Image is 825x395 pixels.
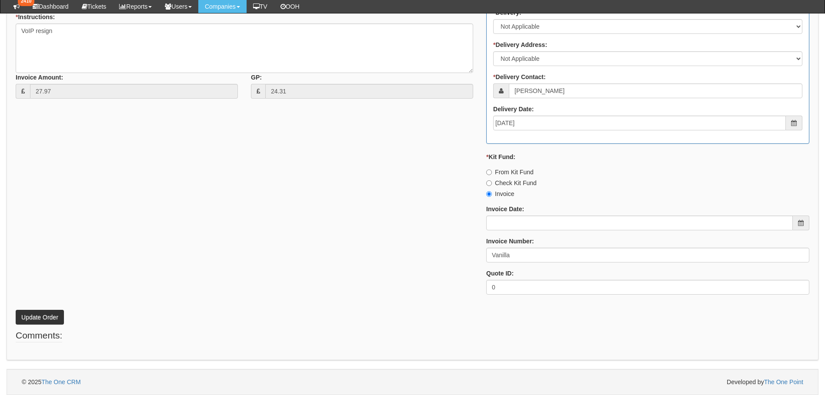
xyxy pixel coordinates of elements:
[493,73,546,81] label: Delivery Contact:
[486,189,514,198] label: Invoice
[486,153,515,161] label: Kit Fund:
[16,13,55,21] label: Instructions:
[764,378,803,385] a: The One Point
[486,169,492,175] input: From Kit Fund
[486,179,537,187] label: Check Kit Fund
[486,237,534,246] label: Invoice Number:
[16,329,62,342] legend: Comments:
[486,269,514,278] label: Quote ID:
[493,40,547,49] label: Delivery Address:
[493,105,534,113] label: Delivery Date:
[486,205,524,213] label: Invoice Date:
[41,378,80,385] a: The One CRM
[727,378,803,386] span: Developed by
[486,180,492,186] input: Check Kit Fund
[16,23,473,73] textarea: VoIP resign
[16,73,63,82] label: Invoice Amount:
[486,191,492,197] input: Invoice
[16,310,64,325] button: Update Order
[22,378,81,385] span: © 2025
[486,168,534,176] label: From Kit Fund
[251,73,262,82] label: GP:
